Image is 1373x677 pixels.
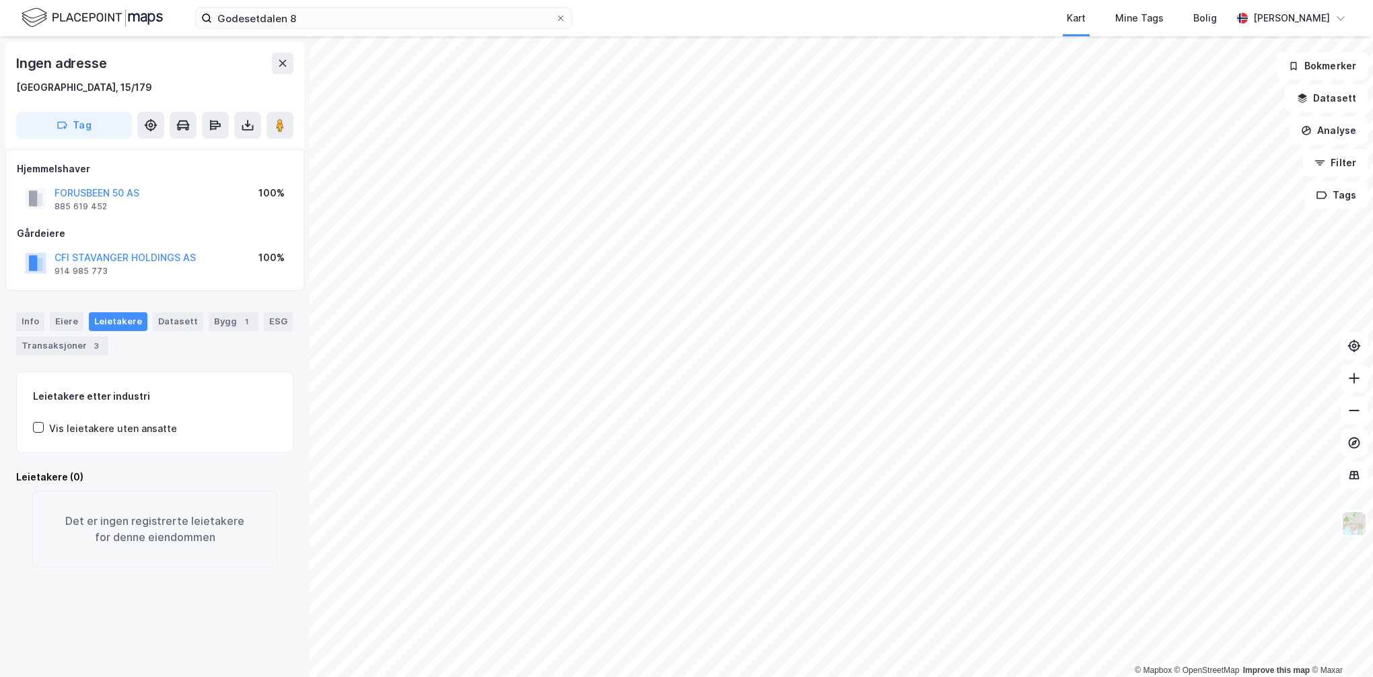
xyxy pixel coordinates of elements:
[1243,666,1310,675] a: Improve this map
[22,6,163,30] img: logo.f888ab2527a4732fd821a326f86c7f29.svg
[1067,10,1086,26] div: Kart
[1290,117,1368,144] button: Analyse
[1253,10,1330,26] div: [PERSON_NAME]
[17,161,293,177] div: Hjemmelshaver
[1286,85,1368,112] button: Datasett
[258,185,285,201] div: 100%
[16,336,108,355] div: Transaksjoner
[1305,182,1368,209] button: Tags
[264,312,293,331] div: ESG
[153,312,203,331] div: Datasett
[33,388,277,404] div: Leietakere etter industri
[16,312,44,331] div: Info
[1306,612,1373,677] iframe: Chat Widget
[16,52,109,74] div: Ingen adresse
[209,312,258,331] div: Bygg
[258,250,285,266] div: 100%
[55,266,108,277] div: 914 985 773
[50,312,83,331] div: Eiere
[16,79,152,96] div: [GEOGRAPHIC_DATA], 15/179
[49,421,177,437] div: Vis leietakere uten ansatte
[89,312,147,331] div: Leietakere
[1174,666,1240,675] a: OpenStreetMap
[55,201,107,212] div: 885 619 452
[240,315,253,328] div: 1
[1135,666,1172,675] a: Mapbox
[16,112,132,139] button: Tag
[1277,52,1368,79] button: Bokmerker
[90,339,103,353] div: 3
[1341,511,1367,536] img: Z
[1193,10,1217,26] div: Bolig
[1115,10,1164,26] div: Mine Tags
[16,469,293,485] div: Leietakere (0)
[17,225,293,242] div: Gårdeiere
[212,8,555,28] input: Søk på adresse, matrikkel, gårdeiere, leietakere eller personer
[32,491,277,567] div: Det er ingen registrerte leietakere for denne eiendommen
[1303,149,1368,176] button: Filter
